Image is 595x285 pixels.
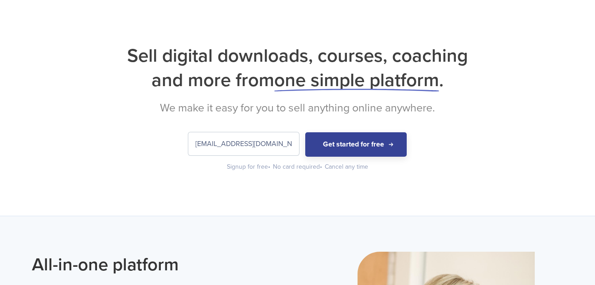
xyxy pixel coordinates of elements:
[227,162,271,171] div: Signup for free
[320,163,322,170] span: •
[439,69,443,91] span: .
[188,132,299,155] input: Enter your email address
[305,132,407,157] button: Get started for free
[32,252,291,277] h2: All-in-one platform
[325,162,368,171] div: Cancel any time
[268,163,270,170] span: •
[32,44,564,92] h1: Sell digital downloads, courses, coaching and more from
[32,101,564,115] h2: We make it easy for you to sell anything online anywhere.
[273,162,323,171] div: No card required
[274,69,439,91] span: one simple platform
